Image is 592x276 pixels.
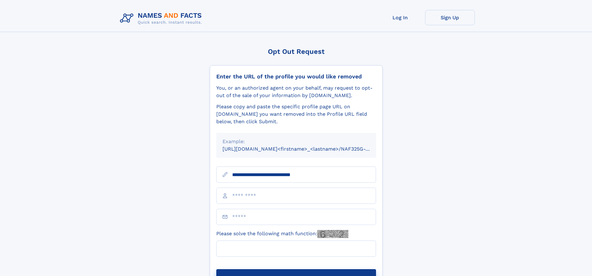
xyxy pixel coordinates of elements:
a: Sign Up [425,10,475,25]
div: Opt Out Request [210,48,383,55]
a: Log In [375,10,425,25]
div: You, or an authorized agent on your behalf, may request to opt-out of the sale of your informatio... [216,84,376,99]
img: Logo Names and Facts [117,10,207,27]
label: Please solve the following math function: [216,230,348,238]
div: Enter the URL of the profile you would like removed [216,73,376,80]
small: [URL][DOMAIN_NAME]<firstname>_<lastname>/NAF325G-xxxxxxxx [223,146,388,152]
div: Please copy and paste the specific profile page URL on [DOMAIN_NAME] you want removed into the Pr... [216,103,376,125]
div: Example: [223,138,370,145]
